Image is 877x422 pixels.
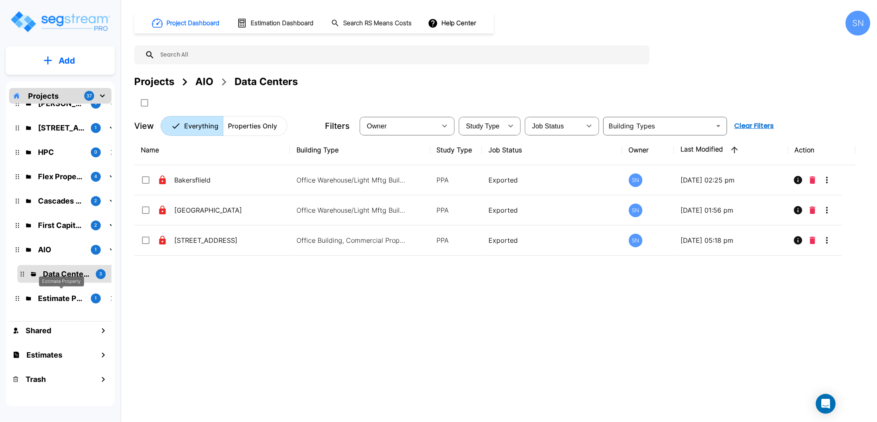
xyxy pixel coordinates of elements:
p: 3 [100,270,102,277]
div: SN [846,11,870,36]
button: Open [713,120,724,132]
p: [STREET_ADDRESS] [174,235,257,245]
p: Kessler Rental [38,98,84,109]
button: Delete [806,232,819,249]
th: Job Status [482,135,622,165]
p: [DATE] 02:25 pm [680,175,782,185]
span: Owner [367,123,387,130]
input: Building Types [606,120,711,132]
button: SelectAll [136,95,153,111]
button: Clear Filters [731,118,777,134]
th: Action [788,135,856,165]
p: PPA [437,205,476,215]
div: Open Intercom Messenger [816,394,836,414]
button: Add [6,49,115,73]
h1: Search RS Means Costs [343,19,412,28]
th: Study Type [430,135,482,165]
button: Project Dashboard [149,14,224,32]
p: HPC [38,147,84,158]
p: 2 [95,197,97,204]
div: SN [629,234,642,247]
p: 1 [95,295,97,302]
p: 2 [95,222,97,229]
th: Name [134,135,290,165]
p: [GEOGRAPHIC_DATA] [174,205,257,215]
p: Office Warehouse/Light Mftg Building, Commercial Property Site [296,205,408,215]
div: Platform [161,116,287,136]
div: Select [460,114,502,138]
h1: Estimates [26,349,62,360]
p: Flex Properties [38,171,84,182]
p: 37 [87,92,92,100]
h1: Project Dashboard [166,19,219,28]
button: Info [790,202,806,218]
p: 1 [95,246,97,253]
button: More-Options [819,202,835,218]
p: Estimate Property [38,293,84,304]
th: Owner [622,135,674,165]
p: Office Building, Commercial Property Site [296,235,408,245]
p: Office Warehouse/Light Mftg Building, Commercial Property Site [296,175,408,185]
h1: Shared [26,325,51,336]
button: More-Options [819,172,835,188]
div: Select [361,114,436,138]
p: View [134,120,154,132]
p: 1 [95,124,97,131]
span: Job Status [532,123,564,130]
p: Bakersflield [174,175,257,185]
p: Projects [28,90,59,102]
p: Exported [488,175,615,185]
input: Search All [155,45,645,64]
p: [DATE] 05:18 pm [680,235,782,245]
p: PPA [437,175,476,185]
th: Last Modified [674,135,788,165]
div: AIO [195,74,213,89]
button: Estimation Dashboard [234,14,318,32]
button: Info [790,172,806,188]
p: Properties Only [228,121,277,131]
p: PPA [437,235,476,245]
button: Delete [806,202,819,218]
p: 1 [95,100,97,107]
h1: Trash [26,374,46,385]
p: 4 [95,173,97,180]
button: Help Center [426,15,479,31]
button: Properties Only [223,116,287,136]
p: 0 [95,149,97,156]
p: AIO [38,244,84,255]
img: Logo [9,10,111,33]
p: 138 Polecat Lane [38,122,84,133]
div: Estimate Property [39,276,84,287]
p: Exported [488,235,615,245]
p: Exported [488,205,615,215]
button: Delete [806,172,819,188]
div: SN [629,173,642,187]
p: Cascades Cover Two LLC [38,195,84,206]
p: Filters [325,120,350,132]
p: Add [59,55,75,67]
th: Building Type [290,135,430,165]
p: Everything [184,121,218,131]
button: Everything [161,116,223,136]
div: SN [629,204,642,217]
h1: Estimation Dashboard [251,19,313,28]
button: Search RS Means Costs [328,15,416,31]
button: More-Options [819,232,835,249]
p: First Capital Advisors [38,220,84,231]
div: Projects [134,74,174,89]
button: Info [790,232,806,249]
p: [DATE] 01:56 pm [680,205,782,215]
div: Data Centers [235,74,298,89]
div: Select [526,114,581,138]
span: Study Type [466,123,500,130]
p: Data Centers [43,268,89,280]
